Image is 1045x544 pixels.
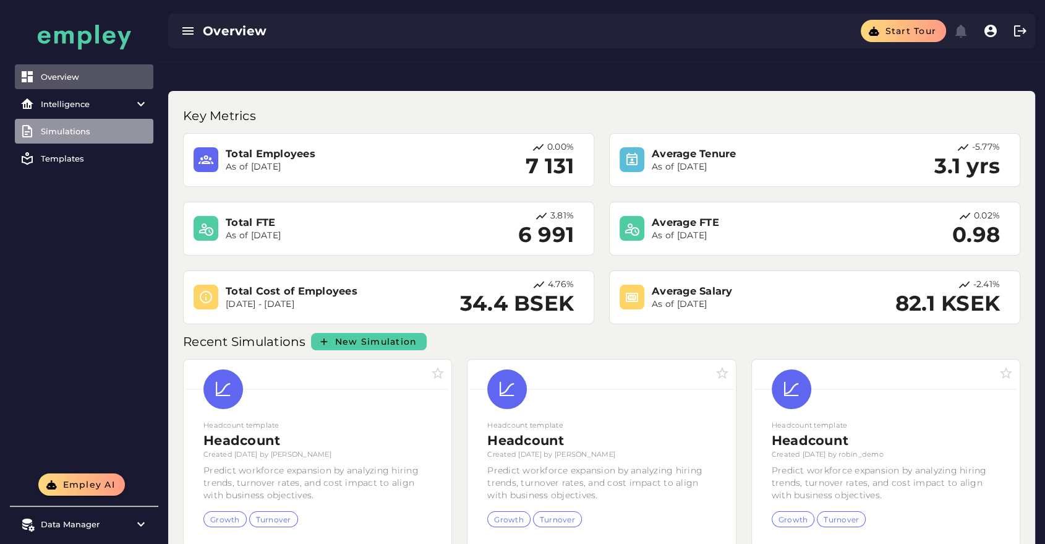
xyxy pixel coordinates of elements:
h3: Total Employees [226,147,421,161]
p: 0.00% [547,141,574,154]
button: Start tour [861,20,946,42]
p: 0.02% [974,210,1000,223]
div: Overview [203,22,532,40]
p: 4.76% [548,278,574,291]
h3: Total FTE [226,215,421,230]
h2: 34.4 BSEK [460,291,574,316]
p: As of [DATE] [652,230,847,242]
h3: Average Salary [652,284,847,298]
a: Simulations [15,119,153,144]
a: Overview [15,64,153,89]
p: As of [DATE] [226,230,421,242]
h2: 0.98 [952,223,1000,248]
p: As of [DATE] [652,161,847,173]
h2: 82.1 KSEK [895,291,1000,316]
a: Templates [15,146,153,171]
h2: 6 991 [518,223,574,248]
h2: 3.1 yrs [934,154,1000,179]
p: -2.41% [973,278,1000,291]
p: Key Metrics [183,106,258,126]
div: Intelligence [41,99,127,109]
span: Empley AI [62,479,115,490]
div: Overview [41,72,148,82]
span: New Simulation [335,336,417,347]
a: New Simulation [311,333,427,350]
p: As of [DATE] [226,161,421,173]
div: Data Manager [41,519,127,529]
p: -5.77% [972,141,1000,154]
p: 3.81% [550,210,574,223]
h3: Average FTE [652,215,847,230]
h2: 7 131 [526,154,574,179]
h3: Average Tenure [652,147,847,161]
h3: Total Cost of Employees [226,284,421,298]
p: [DATE] - [DATE] [226,298,421,311]
div: Simulations [41,126,148,136]
p: As of [DATE] [652,298,847,311]
p: Recent Simulations [183,332,309,352]
div: Templates [41,153,148,163]
span: Start tour [884,25,936,37]
button: Empley AI [38,473,125,496]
